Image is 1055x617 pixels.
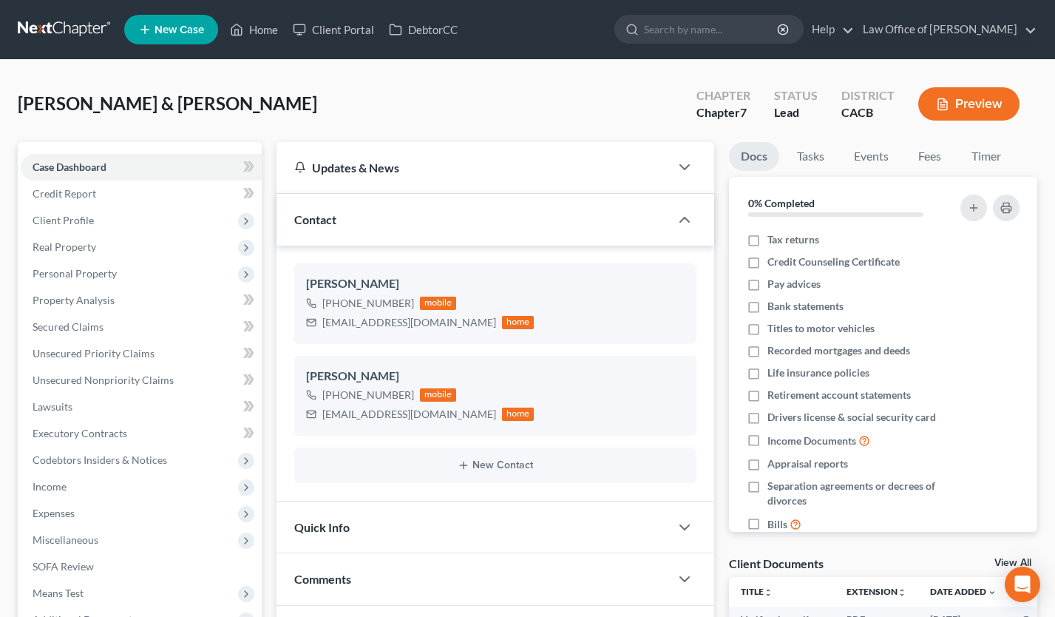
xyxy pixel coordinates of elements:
[767,365,869,380] span: Life insurance policies
[33,320,104,333] span: Secured Claims
[306,459,685,471] button: New Contact
[420,388,457,402] div: mobile
[33,161,106,173] span: Case Dashboard
[767,254,900,269] span: Credit Counseling Certificate
[21,420,262,447] a: Executory Contracts
[420,297,457,310] div: mobile
[748,197,815,209] strong: 0% Completed
[740,105,747,119] span: 7
[294,572,351,586] span: Comments
[21,287,262,314] a: Property Analysis
[767,410,936,425] span: Drivers license & social security card
[930,586,997,597] a: Date Added expand_more
[767,277,821,291] span: Pay advices
[33,507,75,519] span: Expenses
[841,104,895,121] div: CACB
[785,142,836,171] a: Tasks
[306,275,685,293] div: [PERSON_NAME]
[774,87,818,104] div: Status
[21,154,262,181] a: Case Dashboard
[729,556,824,571] div: Client Documents
[994,558,1031,568] a: View All
[322,296,414,311] div: [PHONE_NUMBER]
[18,92,317,114] span: [PERSON_NAME] & [PERSON_NAME]
[294,160,652,175] div: Updates & News
[774,104,818,121] div: Lead
[21,553,262,580] a: SOFA Review
[767,479,948,508] span: Separation agreements or decrees of divorces
[322,315,496,330] div: [EMAIL_ADDRESS][DOMAIN_NAME]
[842,142,900,171] a: Events
[294,212,336,226] span: Contact
[322,407,496,422] div: [EMAIL_ADDRESS][DOMAIN_NAME]
[988,588,997,597] i: expand_more
[847,586,906,597] a: Extensionunfold_more
[767,456,848,471] span: Appraisal reports
[767,321,875,336] span: Titles to motor vehicles
[767,434,856,448] span: Income Documents
[21,314,262,340] a: Secured Claims
[21,394,262,420] a: Lawsuits
[33,240,96,253] span: Real Property
[906,142,954,171] a: Fees
[33,267,117,280] span: Personal Property
[767,343,910,358] span: Recorded mortgages and deeds
[33,587,84,599] span: Means Test
[33,214,94,226] span: Client Profile
[767,388,911,402] span: Retirement account statements
[918,87,1020,121] button: Preview
[285,16,381,43] a: Client Portal
[502,408,535,421] div: home
[764,588,773,597] i: unfold_more
[729,142,779,171] a: Docs
[741,586,773,597] a: Titleunfold_more
[696,87,750,104] div: Chapter
[33,374,174,386] span: Unsecured Nonpriority Claims
[960,142,1013,171] a: Timer
[381,16,465,43] a: DebtorCC
[21,367,262,394] a: Unsecured Nonpriority Claims
[33,187,96,200] span: Credit Report
[306,368,685,385] div: [PERSON_NAME]
[322,388,414,402] div: [PHONE_NUMBER]
[502,316,535,329] div: home
[804,16,854,43] a: Help
[841,87,895,104] div: District
[767,299,844,314] span: Bank statements
[33,294,115,306] span: Property Analysis
[1005,567,1040,602] div: Open Intercom Messenger
[223,16,285,43] a: Home
[21,340,262,367] a: Unsecured Priority Claims
[21,181,262,207] a: Credit Report
[33,560,94,573] span: SOFA Review
[33,400,72,413] span: Lawsuits
[855,16,1037,43] a: Law Office of [PERSON_NAME]
[898,588,906,597] i: unfold_more
[644,16,779,43] input: Search by name...
[33,347,155,360] span: Unsecured Priority Claims
[33,533,98,546] span: Miscellaneous
[33,427,127,439] span: Executory Contracts
[33,480,67,493] span: Income
[767,232,819,247] span: Tax returns
[696,104,750,121] div: Chapter
[767,517,787,532] span: Bills
[33,454,167,466] span: Codebtors Insiders & Notices
[155,24,204,36] span: New Case
[294,520,350,534] span: Quick Info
